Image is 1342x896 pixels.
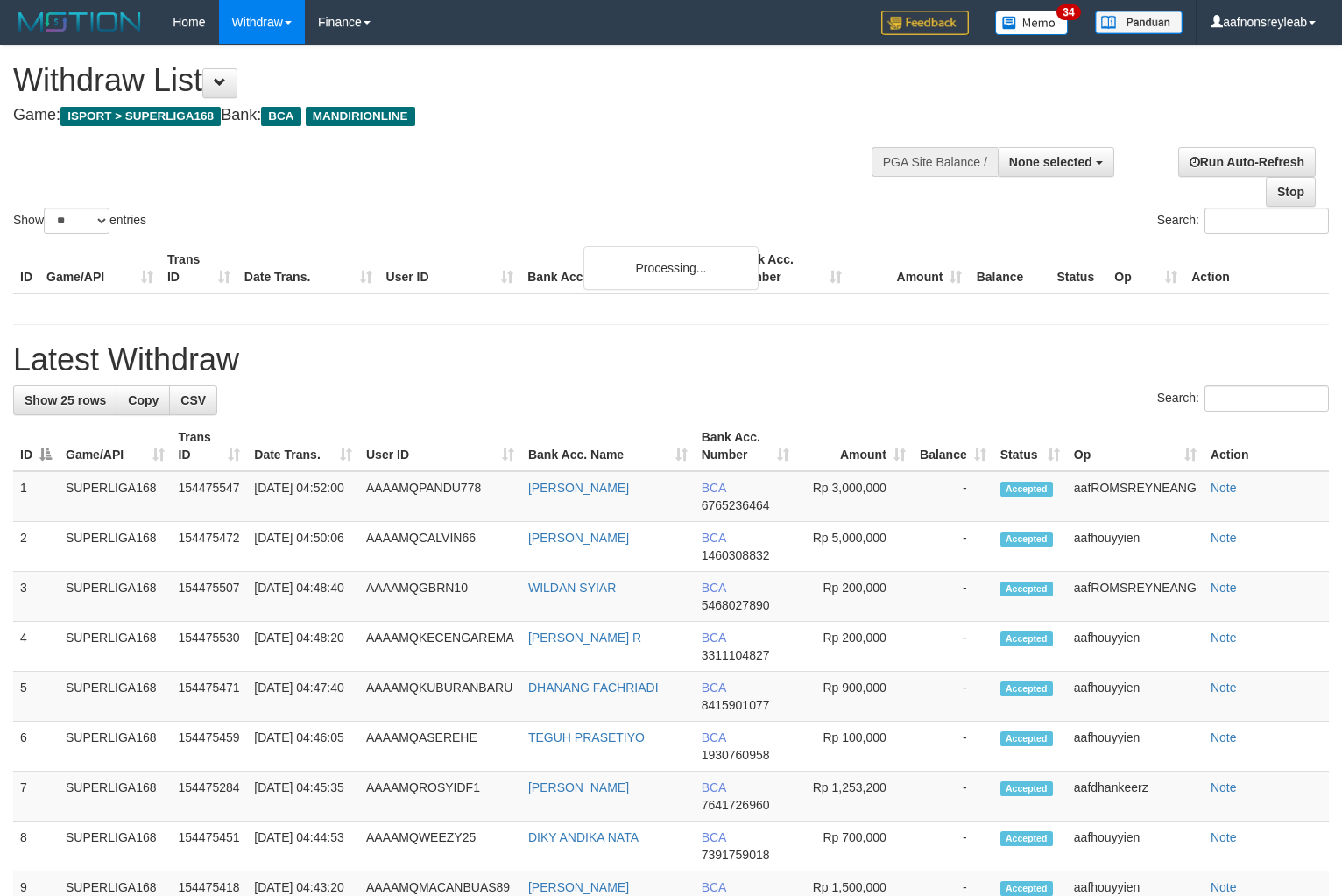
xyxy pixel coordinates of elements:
span: Copy 1460308832 to clipboard [702,548,770,562]
div: Processing... [583,246,759,290]
th: Bank Acc. Name [520,243,727,293]
a: Show 25 rows [13,385,117,415]
a: Note [1211,681,1237,695]
td: SUPERLIGA168 [59,572,172,622]
td: AAAAMQCALVIN66 [359,522,521,572]
td: - [913,772,993,822]
h4: Game: Bank: [13,107,877,124]
button: None selected [998,147,1114,177]
img: MOTION_logo.png [13,9,146,35]
span: Accepted [1000,731,1053,746]
select: Showentries [44,208,109,234]
td: AAAAMQGBRN10 [359,572,521,622]
td: [DATE] 04:50:06 [247,522,359,572]
th: ID [13,243,39,293]
td: aafhouyyien [1067,822,1204,871]
td: SUPERLIGA168 [59,722,172,772]
span: Accepted [1000,482,1053,497]
td: [DATE] 04:48:40 [247,572,359,622]
td: 3 [13,572,59,622]
th: Date Trans.: activate to sort column ascending [247,421,359,471]
td: - [913,822,993,871]
a: Copy [117,385,170,415]
span: BCA [702,581,726,595]
td: 8 [13,822,59,871]
td: SUPERLIGA168 [59,522,172,572]
span: BCA [702,830,726,844]
td: - [913,672,993,722]
td: - [913,522,993,572]
label: Search: [1157,385,1329,412]
a: Note [1211,631,1237,645]
th: Game/API [39,243,160,293]
td: - [913,471,993,522]
a: [PERSON_NAME] [528,481,629,495]
td: 6 [13,722,59,772]
span: 34 [1056,4,1080,20]
span: Show 25 rows [25,393,106,407]
td: aafROMSREYNEANG [1067,471,1204,522]
td: aafhouyyien [1067,722,1204,772]
span: ISPORT > SUPERLIGA168 [60,107,221,126]
td: Rp 1,253,200 [796,772,913,822]
a: Run Auto-Refresh [1178,147,1316,177]
td: AAAAMQKUBURANBARU [359,672,521,722]
span: BCA [702,481,726,495]
td: Rp 900,000 [796,672,913,722]
span: Copy 7641726960 to clipboard [702,798,770,812]
a: Note [1211,581,1237,595]
th: Amount [849,243,970,293]
span: Copy 6765236464 to clipboard [702,498,770,512]
th: User ID: activate to sort column ascending [359,421,521,471]
td: AAAAMQKECENGAREMA [359,622,521,672]
th: Bank Acc. Number: activate to sort column ascending [695,421,796,471]
td: 154475284 [172,772,248,822]
span: Copy 5468027890 to clipboard [702,598,770,612]
img: Button%20Memo.svg [995,11,1069,35]
a: [PERSON_NAME] [528,880,629,894]
span: Copy 1930760958 to clipboard [702,748,770,762]
th: Amount: activate to sort column ascending [796,421,913,471]
a: WILDAN SYIAR [528,581,616,595]
td: 154475471 [172,672,248,722]
span: None selected [1009,155,1092,169]
td: Rp 100,000 [796,722,913,772]
a: Note [1211,780,1237,794]
a: Note [1211,880,1237,894]
span: BCA [702,631,726,645]
td: [DATE] 04:47:40 [247,672,359,722]
span: Accepted [1000,781,1053,796]
h1: Withdraw List [13,63,877,98]
td: Rp 700,000 [796,822,913,871]
span: Accepted [1000,831,1053,846]
span: Accepted [1000,532,1053,547]
img: Feedback.jpg [881,11,969,35]
td: 154475472 [172,522,248,572]
span: Accepted [1000,631,1053,646]
th: Action [1184,243,1329,293]
td: 2 [13,522,59,572]
label: Show entries [13,208,146,234]
span: BCA [702,681,726,695]
td: 154475507 [172,572,248,622]
th: Op [1107,243,1184,293]
th: Action [1204,421,1329,471]
a: Note [1211,481,1237,495]
span: MANDIRIONLINE [306,107,415,126]
td: SUPERLIGA168 [59,622,172,672]
td: Rp 200,000 [796,622,913,672]
td: 4 [13,622,59,672]
td: SUPERLIGA168 [59,822,172,871]
span: Accepted [1000,881,1053,896]
th: Status [1049,243,1107,293]
td: aafROMSREYNEANG [1067,572,1204,622]
div: PGA Site Balance / [872,147,998,177]
a: [PERSON_NAME] [528,531,629,545]
td: aafhouyyien [1067,672,1204,722]
td: [DATE] 04:52:00 [247,471,359,522]
label: Search: [1157,208,1329,234]
td: - [913,722,993,772]
td: Rp 200,000 [796,572,913,622]
td: SUPERLIGA168 [59,471,172,522]
th: Game/API: activate to sort column ascending [59,421,172,471]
